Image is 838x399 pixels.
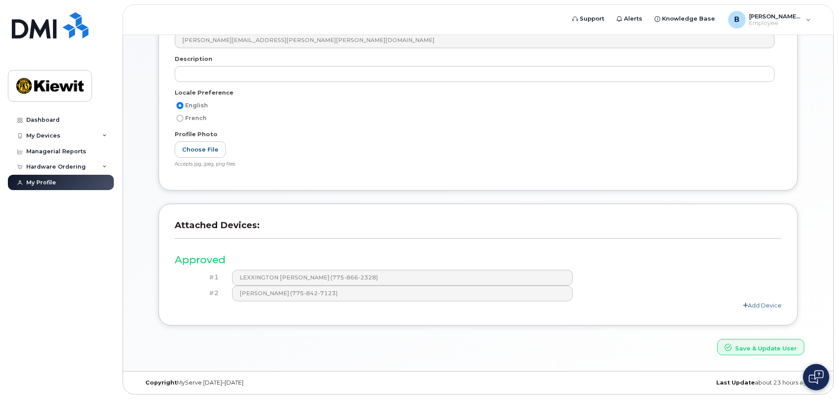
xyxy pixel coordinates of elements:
label: Description [175,55,212,63]
strong: Last Update [716,379,755,386]
span: [PERSON_NAME].[PERSON_NAME] [749,13,802,20]
img: Open chat [809,370,824,384]
div: Brock.Denney [722,11,817,28]
div: Accepts jpg, jpeg, png files [175,161,775,168]
button: Save & Update User [717,339,804,355]
span: English [185,102,208,109]
div: about 23 hours ago [591,379,817,386]
span: French [185,115,207,121]
input: English [176,102,183,109]
h4: #1 [181,274,219,281]
label: Choose File [175,141,226,158]
h3: Attached Devices: [175,220,782,239]
h3: Approved [175,254,782,265]
input: French [176,115,183,122]
a: Knowledge Base [648,10,721,28]
span: B [734,14,739,25]
label: Profile Photo [175,130,218,138]
a: Add Device [743,302,782,309]
div: MyServe [DATE]–[DATE] [139,379,365,386]
a: Alerts [610,10,648,28]
span: Employee [749,20,802,27]
strong: Copyright [145,379,177,386]
label: Locale Preference [175,88,233,97]
a: Support [566,10,610,28]
span: Support [580,14,604,23]
span: Alerts [624,14,642,23]
h4: #2 [181,290,219,297]
span: Knowledge Base [662,14,715,23]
